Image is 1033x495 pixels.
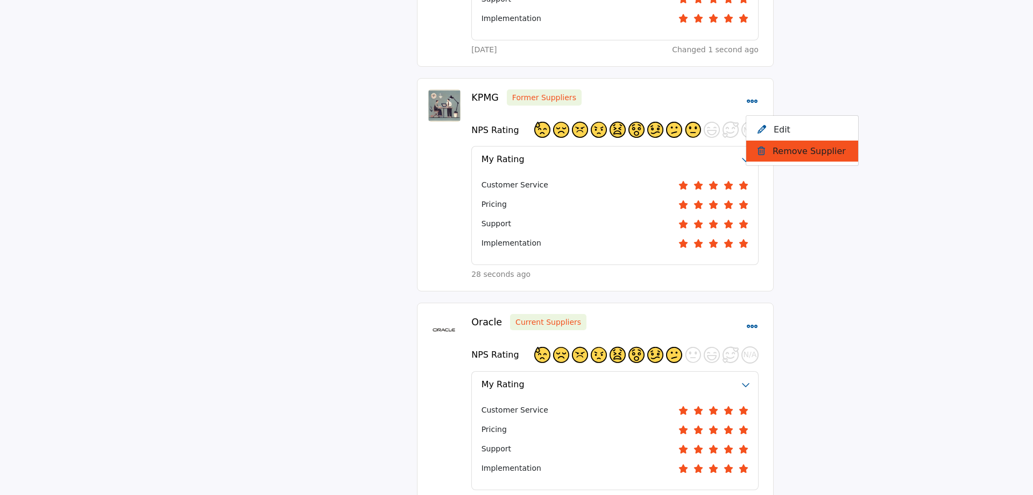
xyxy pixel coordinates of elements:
[482,405,548,416] span: Customer Service
[507,89,582,106] span: Your indicated relationship type: Former Suppliers
[628,347,645,363] div: 5
[723,122,739,138] div: 10
[746,120,858,141] button: Edit
[610,122,626,138] div: 4
[672,44,759,55] span: Changed 1 second ago
[704,122,720,138] div: 9
[723,347,739,363] div: 10
[741,121,759,138] div: N/A
[482,13,541,24] span: Implementation
[647,347,663,363] div: 6
[482,179,548,191] span: Customer Service
[482,424,507,435] span: Pricing
[471,92,499,103] a: KPMG
[591,347,607,363] div: 3
[553,347,569,363] div: 1
[746,141,858,162] button: Remove Supplier
[685,347,701,363] div: 8
[628,122,645,138] div: 5
[591,122,607,138] div: 3
[471,125,519,135] h4: NPS Rating
[471,350,519,360] h4: NPS Rating
[534,122,550,138] div: 0
[472,372,741,397] button: My Rating
[553,122,569,138] div: 1
[744,350,757,359] span: N/A
[666,347,682,363] div: 7
[471,317,502,327] a: Oracle
[482,463,541,474] span: Implementation
[510,314,586,330] span: Your indicated relationship type: Current Suppliers
[666,122,682,138] div: 7
[471,44,497,55] span: [DATE]
[482,199,507,210] span: Pricing
[482,443,511,455] span: Support
[482,238,541,249] span: Implementation
[746,314,759,339] button: Select Dropdown Menu Options
[744,126,757,135] span: N/A
[428,89,461,122] img: kpmg logo
[471,269,530,280] span: 28 seconds ago
[472,147,741,172] button: My Rating
[482,218,511,229] span: Support
[428,314,461,346] img: oracle logo
[534,347,550,363] div: 0
[704,347,720,363] div: 9
[572,347,588,363] div: 2
[610,347,626,363] div: 4
[685,122,701,138] div: 8
[572,122,588,138] div: 2
[741,346,759,364] div: N/A
[746,89,759,114] button: Select Dropdown Menu Options
[647,122,663,138] div: 6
